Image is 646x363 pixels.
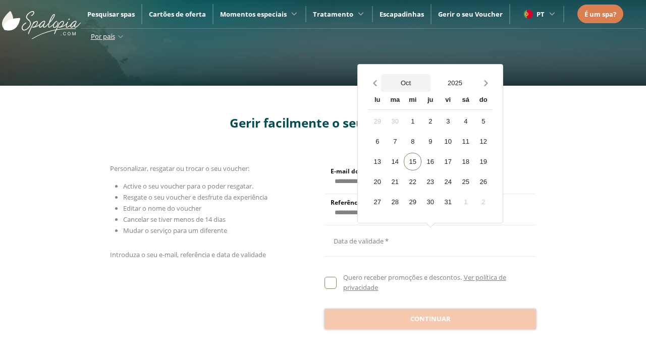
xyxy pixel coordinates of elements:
div: 4 [457,112,474,130]
div: 26 [474,173,492,191]
div: 2 [474,193,492,211]
a: Pesquisar spas [87,10,135,19]
div: 13 [368,153,386,170]
div: lu [368,92,386,109]
div: vi [439,92,457,109]
div: 10 [439,133,457,150]
span: Editar o nome do voucher [123,204,201,213]
button: Open years overlay [430,74,480,92]
div: 8 [404,133,421,150]
div: mi [404,92,421,109]
span: Active o seu voucher para o poder resgatar. [123,181,253,191]
span: Personalizar, resgatar ou trocar o seu voucher: [110,164,249,173]
span: Por país [91,32,115,41]
div: 9 [421,133,439,150]
span: É um spa? [584,10,616,19]
div: 31 [439,193,457,211]
div: 14 [386,153,404,170]
div: 25 [457,173,474,191]
div: sá [457,92,474,109]
div: 29 [404,193,421,211]
div: 17 [439,153,457,170]
a: É um spa? [584,9,616,20]
div: 20 [368,173,386,191]
span: Mudar o serviço para um diferente [123,226,227,235]
a: Ver política de privacidade [343,273,506,292]
div: do [474,92,492,109]
div: 1 [457,193,474,211]
button: Next month [479,74,492,92]
div: 1 [404,112,421,130]
div: 7 [386,133,404,150]
span: Cancelar se tiver menos de 14 dias [123,215,226,224]
span: Gerir facilmente o seu voucher [230,114,417,131]
button: Open months overlay [381,74,430,92]
div: 3 [439,112,457,130]
div: 29 [368,112,386,130]
div: 30 [421,193,439,211]
div: 5 [474,112,492,130]
span: Resgate o seu voucher e desfrute da experiência [123,193,267,202]
div: 15 [404,153,421,170]
div: 6 [368,133,386,150]
a: Escapadinhas [380,10,424,19]
img: ImgLogoSpalopia.BvClDcEz.svg [2,1,81,39]
div: 16 [421,153,439,170]
div: Calendar wrapper [368,92,492,211]
div: 21 [386,173,404,191]
div: 22 [404,173,421,191]
div: 12 [474,133,492,150]
div: ju [421,92,439,109]
div: 11 [457,133,474,150]
a: Cartões de oferta [149,10,206,19]
div: 19 [474,153,492,170]
div: Calendar days [368,112,492,211]
div: 27 [368,193,386,211]
div: 30 [386,112,404,130]
span: Introduza o seu e-mail, referência e data de validade [110,250,266,259]
span: Quero receber promoções e descontos. [343,273,462,282]
div: ma [386,92,404,109]
div: 23 [421,173,439,191]
div: 24 [439,173,457,191]
button: Continuar [325,309,536,329]
div: 18 [457,153,474,170]
div: 28 [386,193,404,211]
a: Gerir o seu Voucher [438,10,503,19]
button: Previous month [368,74,381,92]
span: Continuar [410,314,451,324]
div: 2 [421,112,439,130]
